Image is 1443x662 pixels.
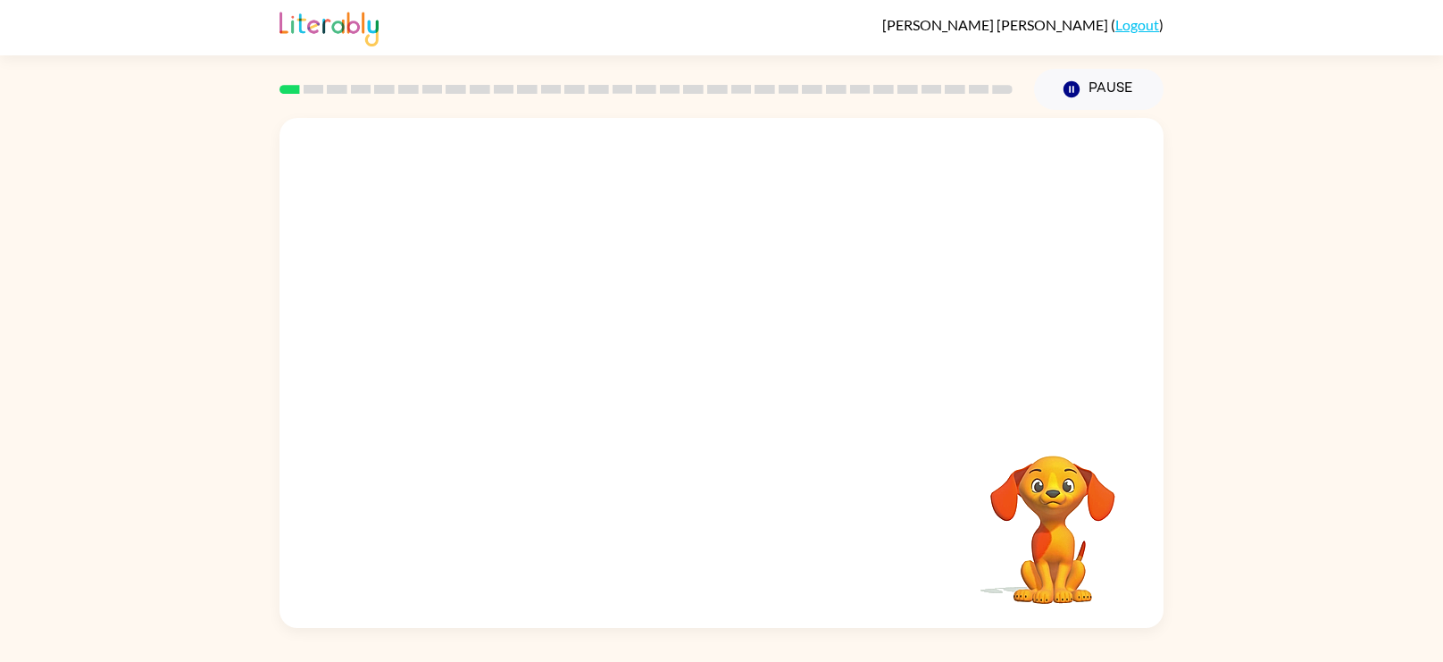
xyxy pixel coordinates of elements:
a: Logout [1115,16,1159,33]
video: Your browser must support playing .mp4 files to use Literably. Please try using another browser. [963,428,1142,607]
button: Pause [1034,69,1164,110]
div: ( ) [882,16,1164,33]
span: [PERSON_NAME] [PERSON_NAME] [882,16,1111,33]
img: Literably [279,7,379,46]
